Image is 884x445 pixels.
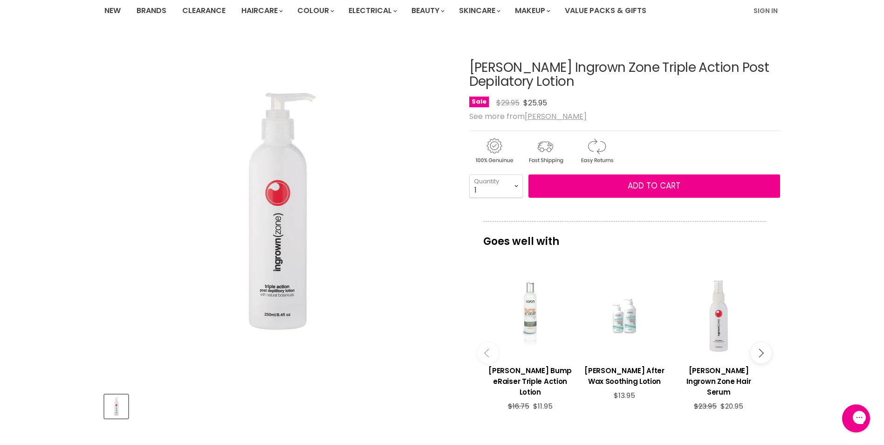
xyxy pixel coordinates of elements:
[582,358,667,391] a: View product:Caron After Wax Soothing Lotion
[469,137,519,165] img: genuine.gif
[290,1,340,21] a: Colour
[528,174,780,198] button: Add to cart
[837,401,875,436] iframe: Gorgias live chat messenger
[720,401,743,411] span: $20.95
[105,396,127,417] img: Mancine Ingrown Zone Triple Action Post Depilatory Lotion
[342,1,403,21] a: Electrical
[138,71,418,351] img: Mancine Ingrown Zone Triple Action Post Depilatory Lotion
[533,401,553,411] span: $11.95
[97,1,128,21] a: New
[558,1,653,21] a: Value Packs & Gifts
[523,97,547,108] span: $25.95
[234,1,288,21] a: Haircare
[452,1,506,21] a: Skincare
[488,358,573,402] a: View product:Caron Bump eRaiser Triple Action Lotion
[628,180,680,191] span: Add to cart
[104,37,452,386] div: Mancine Ingrown Zone Triple Action Post Depilatory Lotion image. Click or Scroll to Zoom.
[469,97,489,107] span: Sale
[469,61,780,90] h1: [PERSON_NAME] Ingrown Zone Triple Action Post Depilatory Lotion
[572,137,621,165] img: returns.gif
[676,358,761,402] a: View product:Mancine Ingrown Zone Hair Serum
[582,365,667,387] h3: [PERSON_NAME] After Wax Soothing Lotion
[404,1,450,21] a: Beauty
[130,1,173,21] a: Brands
[104,395,128,418] button: Mancine Ingrown Zone Triple Action Post Depilatory Lotion
[496,97,520,108] span: $29.95
[521,137,570,165] img: shipping.gif
[525,111,587,122] a: [PERSON_NAME]
[469,111,587,122] span: See more from
[488,365,573,397] h3: [PERSON_NAME] Bump eRaiser Triple Action Lotion
[175,1,233,21] a: Clearance
[748,1,783,21] a: Sign In
[508,1,556,21] a: Makeup
[103,392,454,418] div: Product thumbnails
[508,401,529,411] span: $16.75
[676,365,761,397] h3: [PERSON_NAME] Ingrown Zone Hair Serum
[614,390,635,400] span: $13.95
[483,221,766,252] p: Goes well with
[469,174,523,198] select: Quantity
[694,401,717,411] span: $23.95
